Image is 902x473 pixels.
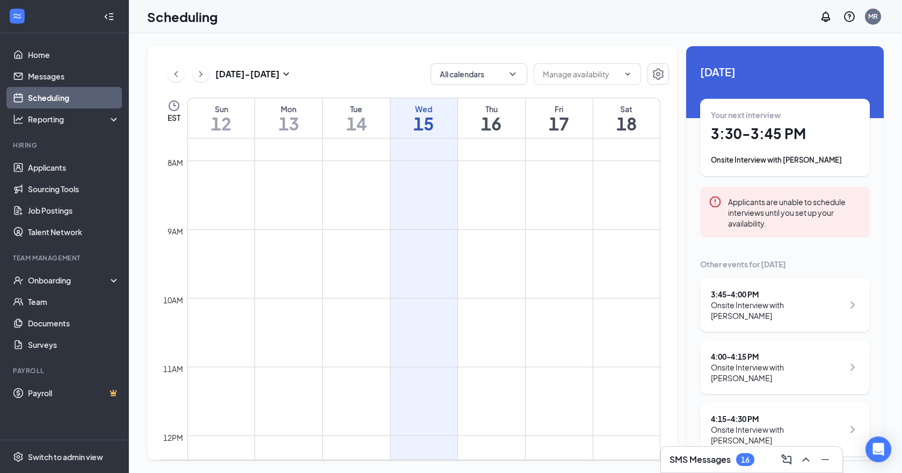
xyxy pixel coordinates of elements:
[700,259,870,270] div: Other events for [DATE]
[593,98,660,138] a: October 18, 2025
[323,114,390,133] h1: 14
[711,155,859,165] div: Onsite Interview with [PERSON_NAME]
[799,453,812,466] svg: ChevronUp
[390,98,457,138] a: October 15, 2025
[819,10,832,23] svg: Notifications
[711,125,859,143] h1: 3:30 - 3:45 PM
[711,424,843,446] div: Onsite Interview with [PERSON_NAME]
[817,451,834,468] button: Minimize
[652,68,665,81] svg: Settings
[188,104,254,114] div: Sun
[13,366,118,375] div: Payroll
[28,114,120,125] div: Reporting
[28,66,120,87] a: Messages
[280,68,293,81] svg: SmallChevronDown
[255,114,322,133] h1: 13
[13,253,118,263] div: Team Management
[12,11,23,21] svg: WorkstreamLogo
[215,68,280,80] h3: [DATE] - [DATE]
[623,70,632,78] svg: ChevronDown
[700,63,870,80] span: [DATE]
[165,157,185,169] div: 8am
[28,87,120,108] a: Scheduling
[193,66,209,82] button: ChevronRight
[255,104,322,114] div: Mon
[104,11,114,22] svg: Collapse
[195,68,206,81] svg: ChevronRight
[711,289,843,300] div: 3:45 - 4:00 PM
[28,275,111,286] div: Onboarding
[390,104,457,114] div: Wed
[147,8,218,26] h1: Scheduling
[188,98,254,138] a: October 12, 2025
[648,63,669,85] button: Settings
[843,10,856,23] svg: QuestionInfo
[711,351,843,362] div: 4:00 - 4:15 PM
[458,104,525,114] div: Thu
[28,178,120,200] a: Sourcing Tools
[28,312,120,334] a: Documents
[819,453,832,466] svg: Minimize
[168,66,184,82] button: ChevronLeft
[188,114,254,133] h1: 12
[593,104,660,114] div: Sat
[458,114,525,133] h1: 16
[171,68,181,81] svg: ChevronLeft
[28,334,120,355] a: Surveys
[868,12,878,21] div: MR
[161,432,185,443] div: 12pm
[526,114,593,133] h1: 17
[593,114,660,133] h1: 18
[526,104,593,114] div: Fri
[711,413,843,424] div: 4:15 - 4:30 PM
[431,63,527,85] button: All calendarsChevronDown
[797,451,814,468] button: ChevronUp
[846,423,859,436] svg: ChevronRight
[507,69,518,79] svg: ChevronDown
[670,454,731,465] h3: SMS Messages
[161,294,185,306] div: 10am
[711,110,859,120] div: Your next interview
[780,453,793,466] svg: ComposeMessage
[711,300,843,321] div: Onsite Interview with [PERSON_NAME]
[28,44,120,66] a: Home
[28,200,120,221] a: Job Postings
[709,195,722,208] svg: Error
[168,112,180,123] span: EST
[28,157,120,178] a: Applicants
[28,382,120,404] a: PayrollCrown
[255,98,322,138] a: October 13, 2025
[323,104,390,114] div: Tue
[13,114,24,125] svg: Analysis
[846,299,859,311] svg: ChevronRight
[711,362,843,383] div: Onsite Interview with [PERSON_NAME]
[323,98,390,138] a: October 14, 2025
[28,221,120,243] a: Talent Network
[741,455,750,464] div: 16
[168,99,180,112] svg: Clock
[165,225,185,237] div: 9am
[543,68,619,80] input: Manage availability
[161,363,185,375] div: 11am
[728,195,861,229] div: Applicants are unable to schedule interviews until you set up your availability.
[28,291,120,312] a: Team
[390,114,457,133] h1: 15
[13,275,24,286] svg: UserCheck
[865,436,891,462] div: Open Intercom Messenger
[846,361,859,374] svg: ChevronRight
[13,141,118,150] div: Hiring
[458,98,525,138] a: October 16, 2025
[13,452,24,462] svg: Settings
[526,98,593,138] a: October 17, 2025
[28,452,103,462] div: Switch to admin view
[778,451,795,468] button: ComposeMessage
